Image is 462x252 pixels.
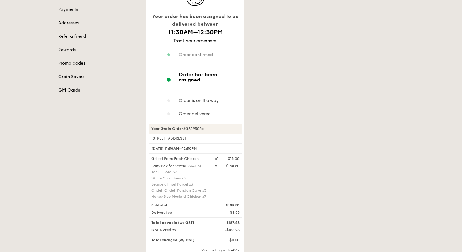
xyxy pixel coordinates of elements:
[228,156,240,161] div: $15.00
[148,238,211,243] div: Total charged (w/ GST)
[151,126,183,131] strong: Your Grain Order
[211,238,243,243] div: $0.50
[148,156,211,161] div: Grilled Farm Fresh Chicken
[211,220,243,225] div: $187.45
[149,38,242,44] div: Track your order .
[226,164,240,168] div: $168.50
[151,164,208,168] div: Party Box for Seven
[211,228,243,232] div: -$186.95
[58,47,139,53] a: Rewards
[179,98,219,103] span: Order is on the way
[151,194,208,199] div: Honey Duo Mustard Chicken x7
[149,136,242,141] div: [STREET_ADDRESS]
[148,203,211,208] div: Subtotal
[148,210,211,215] div: Delivery fee
[58,74,139,80] a: Grain Savers
[58,20,139,26] a: Addresses
[149,143,242,154] div: [DATE] 11:30AM–12:30PM
[151,220,194,225] span: Total payable (w/ GST)
[185,164,201,168] span: (1764115)
[58,60,139,66] a: Promo codes
[179,52,213,57] span: Order confirmed
[179,111,211,116] span: Order delivered
[151,182,208,187] div: Seasonal Fruit Parcel x3
[151,188,208,193] div: Ondeh Ondeh Pandan Cake x3
[151,170,208,175] div: Teh C Floral x3
[149,13,242,28] div: Your order has been assigned to be delivered between
[58,87,139,93] a: Gift Cards
[148,228,211,232] div: Grain credits
[151,176,208,181] div: White Cold Brew x3
[149,124,242,134] div: #G3293056
[211,203,243,208] div: $183.50
[149,28,242,37] h1: 11:30AM–12:30PM
[211,210,243,215] div: $3.95
[215,164,218,168] div: x1
[207,38,216,43] a: here
[179,72,240,82] span: Order has been assigned
[58,6,139,13] a: Payments
[58,33,139,39] a: Refer a friend
[215,156,218,161] div: x1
